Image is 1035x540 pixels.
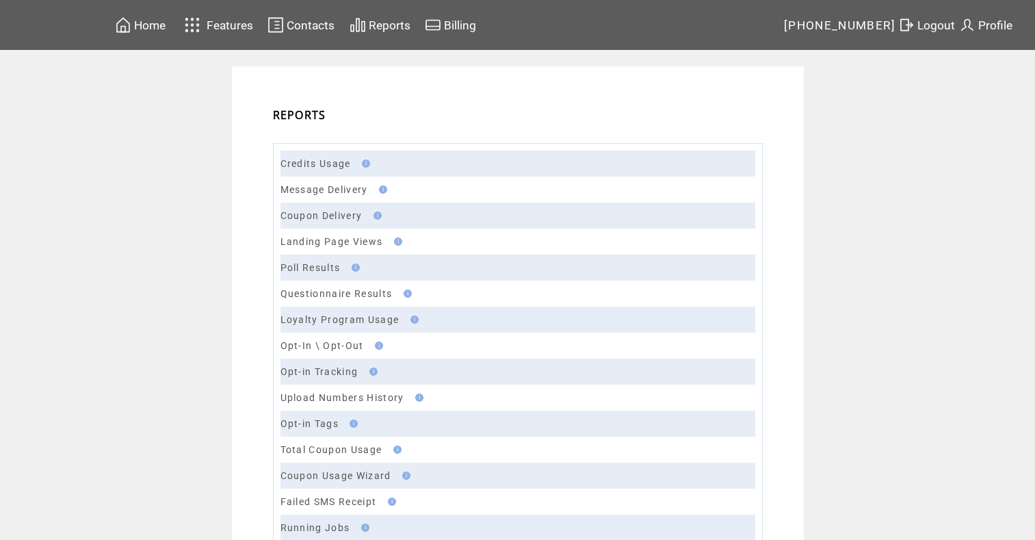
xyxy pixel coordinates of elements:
a: Failed SMS Receipt [280,496,377,507]
img: help.gif [345,420,358,428]
a: Total Coupon Usage [280,444,382,455]
img: help.gif [398,472,410,480]
img: help.gif [406,316,419,324]
img: creidtcard.svg [425,16,441,34]
span: Reports [369,18,410,32]
img: help.gif [389,446,402,454]
span: Profile [978,18,1012,32]
img: exit.svg [898,16,915,34]
a: Credits Usage [280,158,351,169]
img: help.gif [375,185,387,194]
span: Billing [444,18,476,32]
img: contacts.svg [267,16,284,34]
span: Contacts [287,18,335,32]
a: Coupon Delivery [280,210,363,221]
a: Contacts [265,14,337,36]
img: features.svg [181,14,205,36]
img: help.gif [371,342,383,350]
a: Running Jobs [280,522,350,533]
a: Profile [957,14,1014,36]
span: Home [134,18,166,32]
a: Poll Results [280,262,341,273]
img: help.gif [399,290,412,298]
a: Opt-in Tags [280,418,339,429]
a: Billing [423,14,478,36]
span: Features [207,18,253,32]
img: help.gif [348,263,360,272]
img: help.gif [384,498,396,506]
span: [PHONE_NUMBER] [784,18,896,32]
img: help.gif [390,237,402,246]
a: Features [179,12,256,38]
a: Opt-In \ Opt-Out [280,340,364,351]
img: help.gif [369,211,382,220]
span: Logout [917,18,955,32]
a: Message Delivery [280,184,368,195]
img: help.gif [365,368,378,376]
img: profile.svg [959,16,975,34]
a: Logout [896,14,957,36]
a: Landing Page Views [280,236,383,247]
a: Opt-in Tracking [280,366,358,377]
img: help.gif [358,159,370,168]
a: Questionnaire Results [280,288,393,299]
a: Reports [348,14,412,36]
a: Upload Numbers History [280,392,404,403]
img: help.gif [357,524,369,532]
img: home.svg [115,16,131,34]
img: chart.svg [350,16,366,34]
a: Coupon Usage Wizard [280,470,391,481]
a: Home [113,14,168,36]
a: Loyalty Program Usage [280,314,399,325]
span: REPORTS [273,107,326,123]
img: help.gif [411,394,423,402]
